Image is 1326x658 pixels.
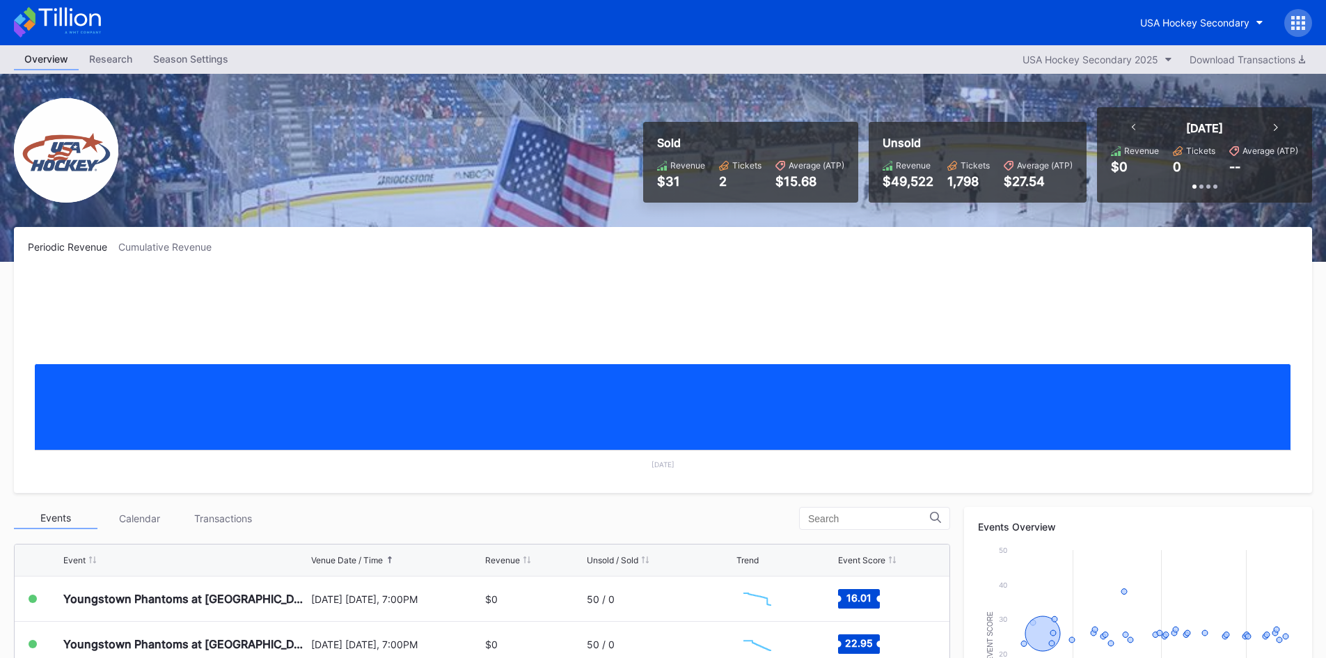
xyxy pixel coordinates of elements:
[1130,10,1274,36] button: USA Hockey Secondary
[587,639,615,650] div: 50 / 0
[1190,54,1305,65] div: Download Transactions
[1140,17,1249,29] div: USA Hockey Secondary
[14,508,97,529] div: Events
[789,160,844,171] div: Average (ATP)
[947,174,990,189] div: 1,798
[1111,159,1128,174] div: $0
[97,508,181,529] div: Calendar
[1017,160,1073,171] div: Average (ATP)
[587,593,615,605] div: 50 / 0
[732,160,761,171] div: Tickets
[63,555,86,565] div: Event
[311,639,482,650] div: [DATE] [DATE], 7:00PM
[1186,146,1215,156] div: Tickets
[978,521,1298,533] div: Events Overview
[652,460,674,469] text: [DATE]
[999,546,1007,554] text: 50
[1229,159,1240,174] div: --
[999,581,1007,589] text: 40
[736,581,778,616] svg: Chart title
[846,592,871,604] text: 16.01
[79,49,143,69] div: Research
[736,555,759,565] div: Trend
[485,593,498,605] div: $0
[1016,50,1179,69] button: USA Hockey Secondary 2025
[657,136,844,150] div: Sold
[28,241,118,253] div: Periodic Revenue
[999,650,1007,658] text: 20
[999,615,1007,623] text: 30
[485,639,498,650] div: $0
[838,555,885,565] div: Event Score
[1023,54,1158,65] div: USA Hockey Secondary 2025
[1124,146,1159,156] div: Revenue
[79,49,143,70] a: Research
[845,637,873,649] text: 22.95
[896,160,931,171] div: Revenue
[63,637,308,651] div: Youngstown Phantoms at [GEOGRAPHIC_DATA] Hockey NTDP U-18
[14,98,118,203] img: USA_Hockey_Secondary.png
[657,174,705,189] div: $31
[311,593,482,605] div: [DATE] [DATE], 7:00PM
[118,241,223,253] div: Cumulative Revenue
[670,160,705,171] div: Revenue
[1173,159,1181,174] div: 0
[63,592,308,606] div: Youngstown Phantoms at [GEOGRAPHIC_DATA] Hockey NTDP U-18
[1183,50,1312,69] button: Download Transactions
[311,555,383,565] div: Venue Date / Time
[719,174,761,189] div: 2
[587,555,638,565] div: Unsold / Sold
[14,49,79,70] a: Overview
[181,508,265,529] div: Transactions
[1004,174,1073,189] div: $27.54
[28,270,1298,479] svg: Chart title
[1186,121,1223,135] div: [DATE]
[775,174,844,189] div: $15.68
[808,513,930,524] input: Search
[143,49,239,70] a: Season Settings
[883,136,1073,150] div: Unsold
[961,160,990,171] div: Tickets
[143,49,239,69] div: Season Settings
[485,555,520,565] div: Revenue
[883,174,933,189] div: $49,522
[1242,146,1298,156] div: Average (ATP)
